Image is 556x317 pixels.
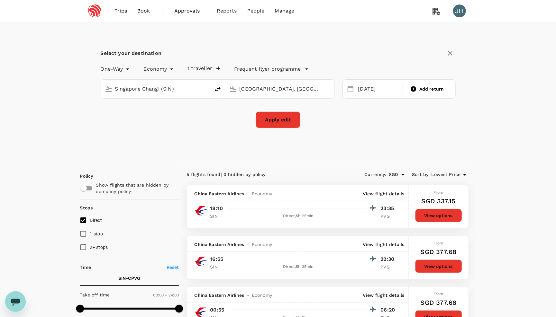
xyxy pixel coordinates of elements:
[244,190,252,197] span: -
[433,292,443,296] span: From
[453,4,466,17] div: JH
[137,7,150,15] span: Book
[210,213,226,219] p: SIN
[90,218,102,223] span: Direct
[433,190,443,195] span: From
[275,7,295,15] span: Manage
[364,171,386,178] span: Currency :
[80,4,110,18] img: Espressif Systems Singapore Pte Ltd
[101,64,131,74] div: One-Way
[217,7,237,15] span: Reports
[381,306,397,314] p: 06:20
[230,264,367,270] div: Direct , 5h 35min
[187,171,328,178] div: 5 flights found | 0 hidden by policy
[80,173,86,179] p: Policy
[421,247,457,257] h6: SGD 377.68
[80,264,91,270] p: Time
[114,7,127,15] span: Trips
[195,241,244,248] span: China Eastern Airlines
[422,196,456,206] h6: SGD 337.15
[188,65,220,72] button: 1 traveller
[252,292,272,298] span: Economy
[256,111,300,128] button: Apply edit
[119,275,141,281] p: SIN - CPVG
[195,255,207,268] img: MU
[167,264,179,270] p: Reset
[252,190,272,197] span: Economy
[415,260,462,273] button: View options
[330,88,331,89] button: Open
[210,205,223,212] p: 18:10
[80,292,110,298] p: Take off time
[230,213,367,219] div: Direct , 5h 25min
[234,65,309,73] button: Frequent flyer programme
[419,86,444,92] span: Add return
[234,65,301,73] p: Frequent flyer programme
[80,205,93,210] strong: Stops
[115,84,196,94] input: Depart from
[363,241,405,248] p: View flight details
[381,213,397,219] p: PVG
[244,241,252,248] span: -
[421,297,457,308] h6: SGD 377.68
[96,182,175,195] p: Show flights that are hidden by company policy
[433,241,443,245] span: From
[244,292,252,298] span: -
[415,209,462,222] button: View options
[210,306,224,314] p: 00:55
[412,171,430,178] span: Sort by :
[252,241,272,248] span: Economy
[101,49,161,58] div: Select your destination
[247,7,265,15] span: People
[210,255,223,263] p: 16:55
[398,170,407,179] button: Open
[381,264,397,270] p: PVG
[363,190,405,197] p: View flight details
[381,255,397,263] p: 22:30
[90,231,103,236] span: 1 stop
[153,293,179,297] span: 00:00 - 24:00
[205,88,207,89] button: Open
[432,171,461,178] span: Lowest Price
[210,82,225,97] button: delete
[195,204,207,217] img: MU
[5,291,26,312] iframe: Button to launch messaging window
[195,292,244,298] span: China Eastern Airlines
[174,7,206,15] span: Approvals
[356,83,402,95] div: [DATE]
[240,84,321,94] input: Going to
[144,64,175,74] div: Economy
[195,190,244,197] span: China Eastern Airlines
[210,264,226,270] p: SIN
[90,245,108,250] span: 2+ stops
[363,292,405,298] p: View flight details
[381,205,397,212] p: 23:35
